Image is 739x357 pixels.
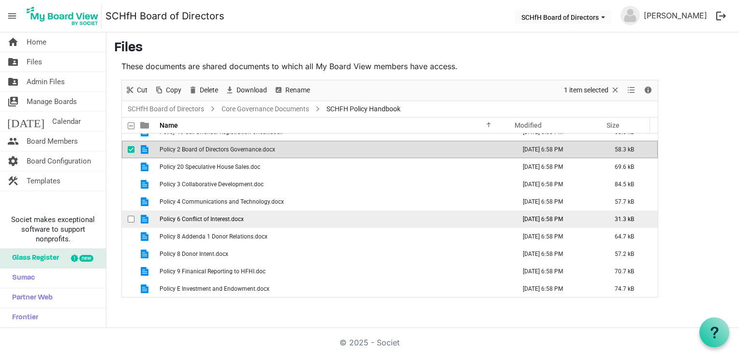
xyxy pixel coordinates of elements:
td: 69.6 kB is template cell column header Size [605,158,658,176]
span: settings [7,151,19,171]
td: checkbox [122,228,134,245]
td: 57.7 kB is template cell column header Size [605,193,658,210]
td: checkbox [122,245,134,263]
td: September 09, 2025 6:58 PM column header Modified [513,280,605,297]
span: Policy 4 Communications and Technology.docx [160,198,284,205]
button: logout [711,6,731,26]
span: construction [7,171,19,191]
td: is template cell column header type [134,280,157,297]
span: Name [160,121,178,129]
span: Delete [199,84,219,96]
a: Core Governance Documents [220,103,311,115]
img: My Board View Logo [24,4,102,28]
span: people [7,132,19,151]
div: View [623,80,640,101]
td: is template cell column header type [134,141,157,158]
td: checkbox [122,210,134,228]
span: Policy 8 Addenda 1 Donor Relations.docx [160,233,267,240]
span: folder_shared [7,52,19,72]
span: Policy 19 Sex Offender Registration Check.docx [160,129,282,135]
span: Frontier [7,308,38,327]
span: Sumac [7,268,35,288]
button: Details [642,84,655,96]
div: new [79,255,93,262]
button: Copy [153,84,183,96]
span: Files [27,52,42,72]
div: Cut [122,80,151,101]
div: Delete [185,80,222,101]
span: Partner Web [7,288,53,308]
td: is template cell column header type [134,210,157,228]
button: Cut [124,84,149,96]
p: These documents are shared documents to which all My Board View members have access. [121,60,658,72]
span: Admin Files [27,72,65,91]
td: is template cell column header type [134,158,157,176]
td: Policy 9 Finanical Reporting to HFHI.doc is template cell column header Name [157,263,513,280]
td: Policy E Investment and Endowment.docx is template cell column header Name [157,280,513,297]
td: Policy 20 Speculative House Sales.doc is template cell column header Name [157,158,513,176]
td: is template cell column header type [134,245,157,263]
span: Copy [165,84,182,96]
span: Policy 8 Donor Intent.docx [160,251,228,257]
td: 31.3 kB is template cell column header Size [605,210,658,228]
div: Rename [270,80,313,101]
div: Details [640,80,656,101]
span: Policy 3 Collaborative Development.doc [160,181,264,188]
td: 64.7 kB is template cell column header Size [605,228,658,245]
a: [PERSON_NAME] [640,6,711,25]
span: Calendar [52,112,81,131]
td: checkbox [122,158,134,176]
span: Policy 6 Conflict of Interest.docx [160,216,244,223]
td: checkbox [122,176,134,193]
button: Selection [562,84,622,96]
span: Cut [136,84,148,96]
td: Policy 6 Conflict of Interest.docx is template cell column header Name [157,210,513,228]
img: no-profile-picture.svg [621,6,640,25]
td: September 09, 2025 6:58 PM column header Modified [513,263,605,280]
button: SCHfH Board of Directors dropdownbutton [515,10,611,24]
span: Policy 2 Board of Directors Governance.docx [160,146,275,153]
td: is template cell column header type [134,176,157,193]
td: 74.7 kB is template cell column header Size [605,280,658,297]
span: Modified [515,121,542,129]
span: Size [606,121,620,129]
span: folder_shared [7,72,19,91]
td: September 09, 2025 6:58 PM column header Modified [513,245,605,263]
span: Policy 20 Speculative House Sales.doc [160,164,260,170]
a: My Board View Logo [24,4,105,28]
button: Rename [272,84,312,96]
div: Clear selection [561,80,623,101]
td: September 09, 2025 6:58 PM column header Modified [513,210,605,228]
span: Board Configuration [27,151,91,171]
td: September 09, 2025 6:58 PM column header Modified [513,193,605,210]
a: © 2025 - Societ [340,338,399,347]
button: Download [223,84,269,96]
a: SCHfH Board of Directors [105,6,224,26]
span: 1 item selected [563,84,609,96]
td: is template cell column header type [134,193,157,210]
td: Policy 2 Board of Directors Governance.docx is template cell column header Name [157,141,513,158]
span: SCHFH Policy Handbook [325,103,402,115]
span: menu [3,7,21,25]
td: 70.7 kB is template cell column header Size [605,263,658,280]
span: Policy E Investment and Endowment.docx [160,285,269,292]
td: Policy 8 Donor Intent.docx is template cell column header Name [157,245,513,263]
span: Templates [27,171,60,191]
td: is template cell column header type [134,263,157,280]
td: checkbox [122,263,134,280]
td: is template cell column header type [134,228,157,245]
td: September 09, 2025 6:58 PM column header Modified [513,228,605,245]
span: Home [27,32,46,52]
button: View dropdownbutton [625,84,637,96]
span: Rename [284,84,311,96]
span: Societ makes exceptional software to support nonprofits. [4,215,102,244]
span: home [7,32,19,52]
button: Delete [187,84,220,96]
span: Board Members [27,132,78,151]
a: SCHfH Board of Directors [126,103,206,115]
h3: Files [114,40,731,57]
td: checkbox [122,141,134,158]
td: Policy 8 Addenda 1 Donor Relations.docx is template cell column header Name [157,228,513,245]
span: Manage Boards [27,92,77,111]
td: checkbox [122,280,134,297]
